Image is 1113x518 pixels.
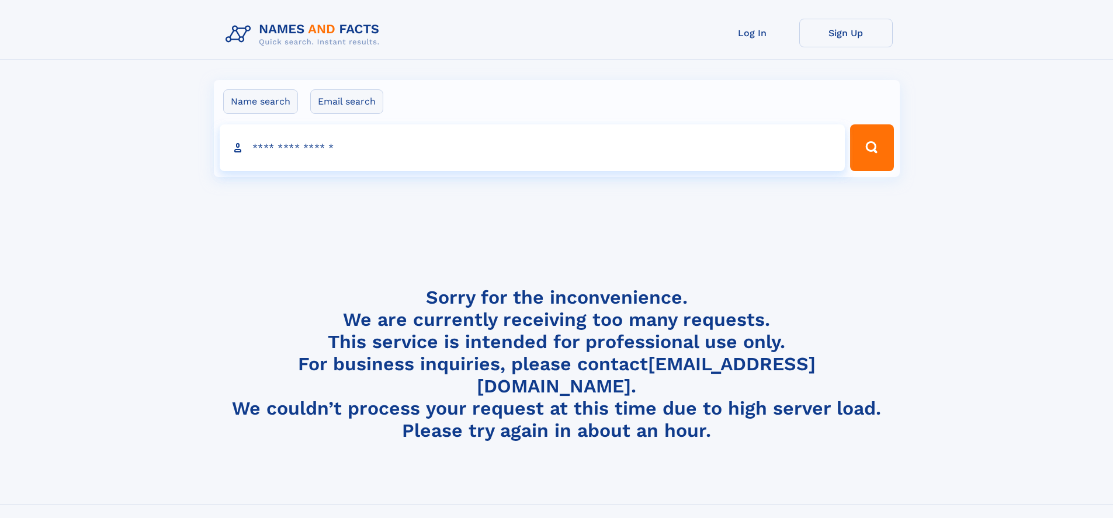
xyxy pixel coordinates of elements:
[220,124,845,171] input: search input
[850,124,893,171] button: Search Button
[221,286,893,442] h4: Sorry for the inconvenience. We are currently receiving too many requests. This service is intend...
[221,19,389,50] img: Logo Names and Facts
[706,19,799,47] a: Log In
[310,89,383,114] label: Email search
[477,353,816,397] a: [EMAIL_ADDRESS][DOMAIN_NAME]
[799,19,893,47] a: Sign Up
[223,89,298,114] label: Name search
